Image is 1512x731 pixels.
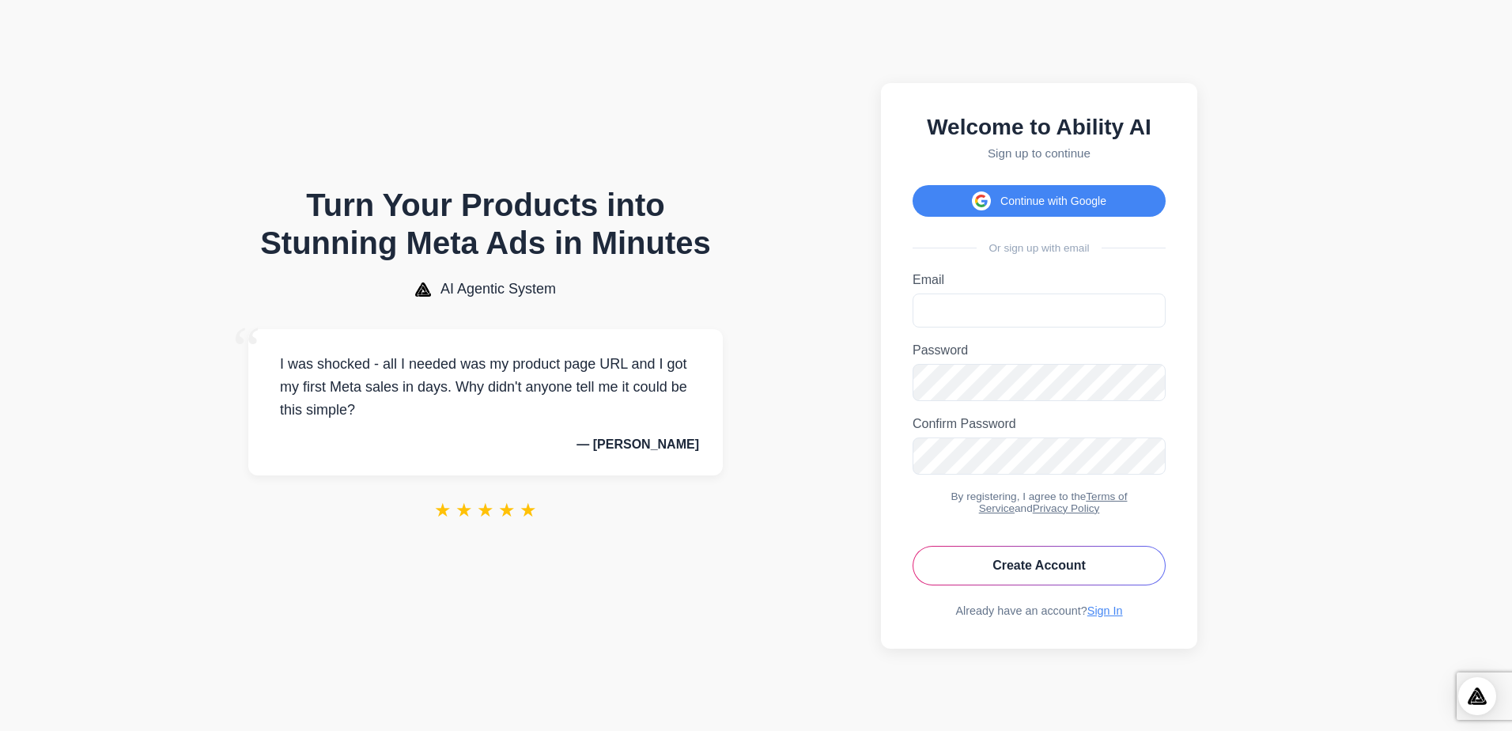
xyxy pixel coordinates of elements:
button: Continue with Google [913,185,1166,217]
p: — [PERSON_NAME] [272,437,699,452]
span: ★ [498,499,516,521]
label: Password [913,343,1166,358]
a: Sign In [1087,604,1123,617]
span: “ [232,313,261,385]
a: Privacy Policy [1033,502,1100,514]
div: Already have an account? [913,604,1166,617]
img: AI Agentic System Logo [415,282,431,297]
div: By registering, I agree to the and [913,490,1166,514]
label: Email [913,273,1166,287]
span: ★ [455,499,473,521]
button: Create Account [913,546,1166,585]
a: Terms of Service [979,490,1128,514]
span: ★ [434,499,452,521]
span: ★ [520,499,537,521]
p: I was shocked - all I needed was my product page URL and I got my first Meta sales in days. Why d... [272,353,699,421]
h2: Welcome to Ability AI [913,115,1166,140]
span: ★ [477,499,494,521]
span: AI Agentic System [440,281,556,297]
label: Confirm Password [913,417,1166,431]
div: Open Intercom Messenger [1458,677,1496,715]
h1: Turn Your Products into Stunning Meta Ads in Minutes [248,186,723,262]
div: Or sign up with email [913,242,1166,254]
p: Sign up to continue [913,146,1166,160]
